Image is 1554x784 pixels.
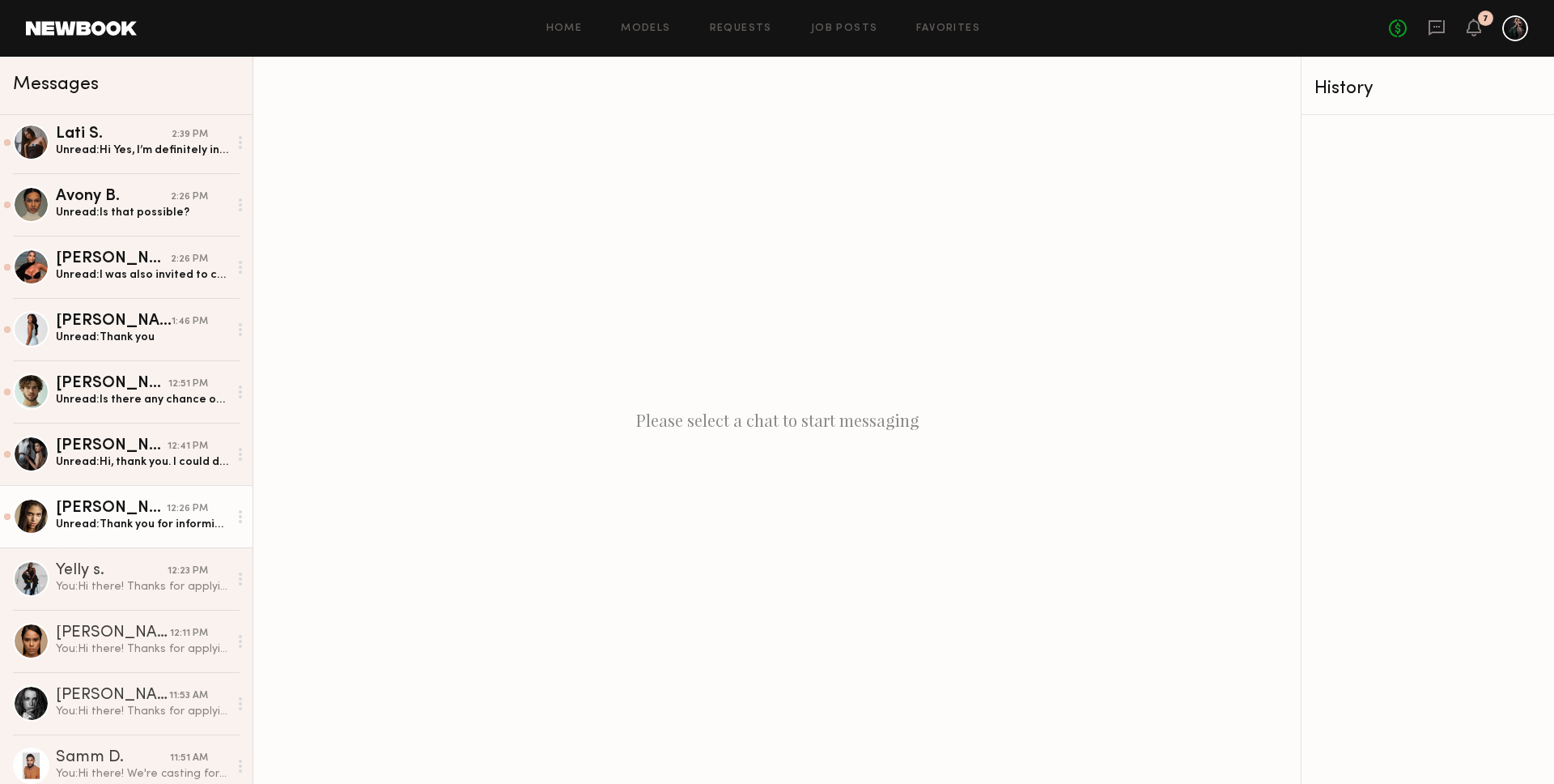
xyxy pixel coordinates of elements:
[56,750,170,766] div: Samm D.
[56,330,228,345] div: Unread: Thank you
[1483,15,1488,23] div: 7
[170,626,208,641] div: 12:11 PM
[710,23,772,34] a: Requests
[811,23,878,34] a: Job Posts
[56,625,170,641] div: [PERSON_NAME]
[56,704,228,719] div: You: Hi there! Thanks for applying for the fit model role - we'd love for you to come in for a ca...
[56,126,172,143] div: Lati S.
[916,23,980,34] a: Favorites
[621,23,670,34] a: Models
[168,564,208,579] div: 12:23 PM
[56,517,228,532] div: Unread: Thank you for informing me! I would love to attend, but I will be out of the city until t...
[56,251,171,267] div: [PERSON_NAME]
[56,688,169,704] div: [PERSON_NAME]
[56,766,228,782] div: You: Hi there! We're casting for our runway show which will be this October during bridal fashion...
[168,439,208,454] div: 12:41 PM
[172,127,208,143] div: 2:39 PM
[172,314,208,330] div: 1:46 PM
[253,57,1301,784] div: Please select a chat to start messaging
[56,392,228,407] div: Unread: Is there any chance of being able to go to the casting around those dates?
[169,688,208,704] div: 11:53 AM
[171,252,208,267] div: 2:26 PM
[56,189,171,205] div: Avony B.
[170,751,208,766] div: 11:51 AM
[56,143,228,158] div: Unread: Hi Yes, I’m definitely interested.
[56,438,168,454] div: [PERSON_NAME]
[56,205,228,220] div: Unread: Is that possible?
[168,377,208,392] div: 12:51 PM
[171,190,208,205] div: 2:26 PM
[56,501,167,517] div: [PERSON_NAME]
[1314,79,1541,98] div: History
[56,313,172,330] div: [PERSON_NAME]
[167,501,208,517] div: 12:26 PM
[56,267,228,283] div: Unread: I was also invited to come to a casting [DATE]. If you would like to see me after as well.
[56,641,228,657] div: You: Hi there! Thanks for applying for the fit model role - we'd love for you to come in for a ca...
[56,579,228,594] div: You: Hi there! Thanks for applying for the runway model role - we'd love for you to come in for a...
[546,23,583,34] a: Home
[56,563,168,579] div: Yelly s.
[56,454,228,470] div: Unread: Hi, thank you. I could do 11.20 am or after 1 pm. Please let me know which option is better
[56,376,168,392] div: [PERSON_NAME]
[13,75,99,94] span: Messages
